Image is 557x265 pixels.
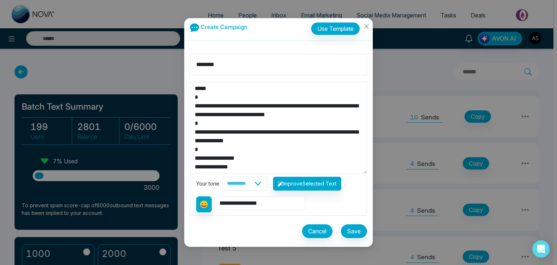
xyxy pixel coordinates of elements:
[311,23,360,35] button: Use Template
[273,177,341,191] button: ImproveSelected Text
[196,180,222,188] div: Your tone
[341,224,367,238] button: Save
[532,240,550,258] div: Open Intercom Messenger
[311,19,367,35] a: Use Template
[360,18,373,38] button: Close
[364,24,370,29] span: close
[302,224,333,238] button: Cancel
[196,196,212,212] button: 😀
[201,23,247,30] span: Create Campaign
